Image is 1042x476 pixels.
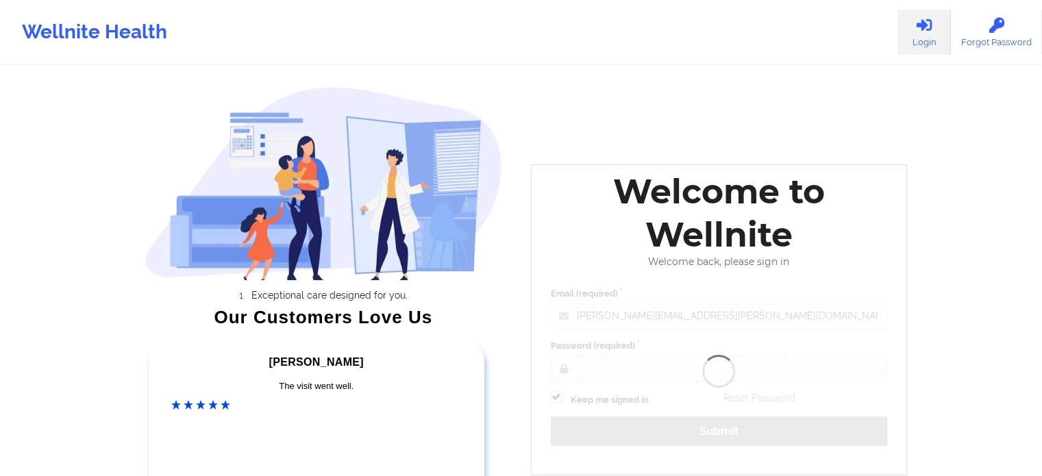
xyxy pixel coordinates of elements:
[269,356,364,368] span: [PERSON_NAME]
[541,170,897,256] div: Welcome to Wellnite
[145,86,502,280] img: wellnite-auth-hero_200.c722682e.png
[157,290,502,301] li: Exceptional care designed for you.
[171,379,462,393] div: The visit went well.
[541,256,897,268] div: Welcome back, please sign in
[951,10,1042,55] a: Forgot Password
[897,10,951,55] a: Login
[145,310,502,324] div: Our Customers Love Us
